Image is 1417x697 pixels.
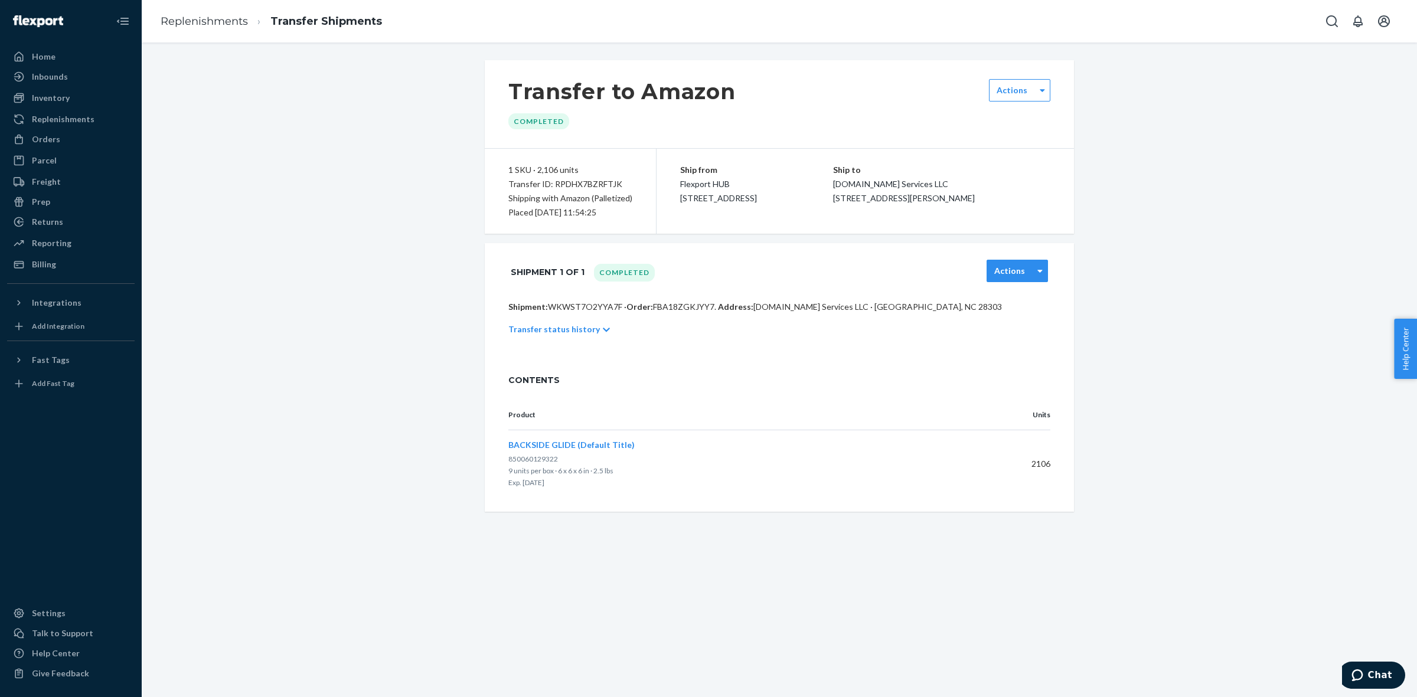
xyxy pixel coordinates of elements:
[7,172,135,191] a: Freight
[32,71,68,83] div: Inbounds
[997,84,1027,96] label: Actions
[32,321,84,331] div: Add Integration
[594,264,655,282] div: Completed
[32,627,93,639] div: Talk to Support
[7,151,135,170] a: Parcel
[32,51,55,63] div: Home
[32,237,71,249] div: Reporting
[508,302,548,312] span: Shipment:
[13,15,63,27] img: Flexport logo
[7,293,135,312] button: Integrations
[7,234,135,253] a: Reporting
[7,664,135,683] button: Give Feedback
[508,439,635,451] button: BACKSIDE GLIDE (Default Title)
[508,113,569,129] div: Completed
[833,163,1051,177] p: Ship to
[32,297,81,309] div: Integrations
[626,302,716,312] span: Order:
[508,323,600,335] p: Transfer status history
[508,79,736,104] h1: Transfer to Amazon
[7,67,135,86] a: Inbounds
[1001,410,1050,420] p: Units
[32,196,50,208] div: Prep
[511,260,585,284] h1: Shipment 1 of 1
[32,92,70,104] div: Inventory
[680,179,757,203] span: Flexport HUB [STREET_ADDRESS]
[508,465,982,477] p: 9 units per box · 6 x 6 x 6 in · 2.5 lbs
[1342,662,1405,691] iframe: Opens a widget where you can chat to one of our agents
[7,644,135,663] a: Help Center
[680,163,833,177] p: Ship from
[7,110,135,129] a: Replenishments
[32,113,94,125] div: Replenishments
[32,133,60,145] div: Orders
[7,89,135,107] a: Inventory
[7,130,135,149] a: Orders
[7,192,135,211] a: Prep
[833,179,975,203] span: [DOMAIN_NAME] Services LLC [STREET_ADDRESS][PERSON_NAME]
[994,265,1025,277] label: Actions
[1346,9,1370,33] button: Open notifications
[7,351,135,369] button: Fast Tags
[508,301,1050,313] p: WKWST7O2YYA7F · [DOMAIN_NAME] Services LLC · [GEOGRAPHIC_DATA], NC 28303
[7,374,135,393] a: Add Fast Tag
[32,176,61,188] div: Freight
[7,604,135,623] a: Settings
[508,205,632,220] div: Placed [DATE] 11:54:25
[718,302,753,312] span: Address:
[508,410,982,420] p: Product
[508,440,635,450] span: BACKSIDE GLIDE (Default Title)
[7,212,135,231] a: Returns
[111,9,135,33] button: Close Navigation
[508,477,982,489] p: Exp. [DATE]
[508,177,632,191] div: Transfer ID: RPDHX7BZRFTJK
[653,302,716,312] span: FBA18ZGKJYY7 .
[270,15,382,28] a: Transfer Shipments
[508,163,632,177] div: 1 SKU · 2,106 units
[32,667,89,679] div: Give Feedback
[32,155,57,166] div: Parcel
[508,454,558,463] span: 850060129322
[32,216,63,228] div: Returns
[1394,319,1417,379] button: Help Center
[32,354,70,366] div: Fast Tags
[32,647,80,659] div: Help Center
[32,258,56,270] div: Billing
[7,317,135,336] a: Add Integration
[32,607,66,619] div: Settings
[7,47,135,66] a: Home
[508,374,1050,386] span: CONTENTS
[151,4,391,39] ol: breadcrumbs
[7,624,135,643] button: Talk to Support
[7,255,135,274] a: Billing
[1320,9,1344,33] button: Open Search Box
[508,191,632,205] p: Shipping with Amazon (Palletized)
[1001,458,1050,470] p: 2106
[161,15,248,28] a: Replenishments
[32,378,74,388] div: Add Fast Tag
[1372,9,1396,33] button: Open account menu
